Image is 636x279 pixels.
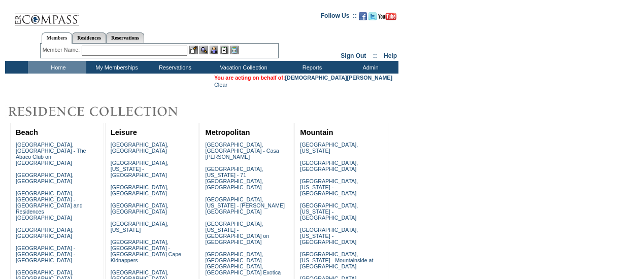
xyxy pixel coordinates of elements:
[111,184,169,196] a: [GEOGRAPHIC_DATA], [GEOGRAPHIC_DATA]
[321,11,357,23] td: Follow Us ::
[210,46,218,54] img: Impersonate
[16,172,74,184] a: [GEOGRAPHIC_DATA], [GEOGRAPHIC_DATA]
[300,128,333,136] a: Mountain
[111,142,169,154] a: [GEOGRAPHIC_DATA], [GEOGRAPHIC_DATA]
[384,52,397,59] a: Help
[369,12,377,20] img: Follow us on Twitter
[341,52,366,59] a: Sign Out
[203,61,282,74] td: Vacation Collection
[214,75,392,81] span: You are acting on behalf of:
[205,128,250,136] a: Metropolitan
[43,46,82,54] div: Member Name:
[199,46,208,54] img: View
[111,202,169,215] a: [GEOGRAPHIC_DATA], [GEOGRAPHIC_DATA]
[16,190,83,221] a: [GEOGRAPHIC_DATA], [GEOGRAPHIC_DATA] - [GEOGRAPHIC_DATA] and Residences [GEOGRAPHIC_DATA]
[282,61,340,74] td: Reports
[16,142,86,166] a: [GEOGRAPHIC_DATA], [GEOGRAPHIC_DATA] - The Abaco Club on [GEOGRAPHIC_DATA]
[111,239,181,263] a: [GEOGRAPHIC_DATA], [GEOGRAPHIC_DATA] - [GEOGRAPHIC_DATA] Cape Kidnappers
[378,15,396,21] a: Subscribe to our YouTube Channel
[5,15,13,16] img: i.gif
[300,142,358,154] a: [GEOGRAPHIC_DATA], [US_STATE]
[111,160,169,178] a: [GEOGRAPHIC_DATA], [US_STATE] - [GEOGRAPHIC_DATA]
[16,227,74,239] a: [GEOGRAPHIC_DATA], [GEOGRAPHIC_DATA]
[205,166,263,190] a: [GEOGRAPHIC_DATA], [US_STATE] - 71 [GEOGRAPHIC_DATA], [GEOGRAPHIC_DATA]
[16,245,75,263] a: [GEOGRAPHIC_DATA] - [GEOGRAPHIC_DATA] - [GEOGRAPHIC_DATA]
[86,61,145,74] td: My Memberships
[230,46,239,54] img: b_calculator.gif
[16,128,38,136] a: Beach
[28,61,86,74] td: Home
[300,178,358,196] a: [GEOGRAPHIC_DATA], [US_STATE] - [GEOGRAPHIC_DATA]
[106,32,144,43] a: Reservations
[220,46,228,54] img: Reservations
[359,15,367,21] a: Become our fan on Facebook
[285,75,392,81] a: [DEMOGRAPHIC_DATA][PERSON_NAME]
[378,13,396,20] img: Subscribe to our YouTube Channel
[340,61,398,74] td: Admin
[145,61,203,74] td: Reservations
[189,46,198,54] img: b_edit.gif
[205,251,281,275] a: [GEOGRAPHIC_DATA], [GEOGRAPHIC_DATA] - [GEOGRAPHIC_DATA], [GEOGRAPHIC_DATA] Exotica
[111,221,169,233] a: [GEOGRAPHIC_DATA], [US_STATE]
[205,142,279,160] a: [GEOGRAPHIC_DATA], [GEOGRAPHIC_DATA] - Casa [PERSON_NAME]
[14,5,80,26] img: Compass Home
[300,202,358,221] a: [GEOGRAPHIC_DATA], [US_STATE] - [GEOGRAPHIC_DATA]
[300,160,358,172] a: [GEOGRAPHIC_DATA], [GEOGRAPHIC_DATA]
[300,227,358,245] a: [GEOGRAPHIC_DATA], [US_STATE] - [GEOGRAPHIC_DATA]
[369,15,377,21] a: Follow us on Twitter
[373,52,377,59] span: ::
[72,32,106,43] a: Residences
[111,128,137,136] a: Leisure
[205,196,285,215] a: [GEOGRAPHIC_DATA], [US_STATE] - [PERSON_NAME][GEOGRAPHIC_DATA]
[300,251,373,269] a: [GEOGRAPHIC_DATA], [US_STATE] - Mountainside at [GEOGRAPHIC_DATA]
[205,221,269,245] a: [GEOGRAPHIC_DATA], [US_STATE] - [GEOGRAPHIC_DATA] on [GEOGRAPHIC_DATA]
[5,101,203,122] img: Destinations by Exclusive Resorts
[42,32,73,44] a: Members
[214,82,227,88] a: Clear
[359,12,367,20] img: Become our fan on Facebook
